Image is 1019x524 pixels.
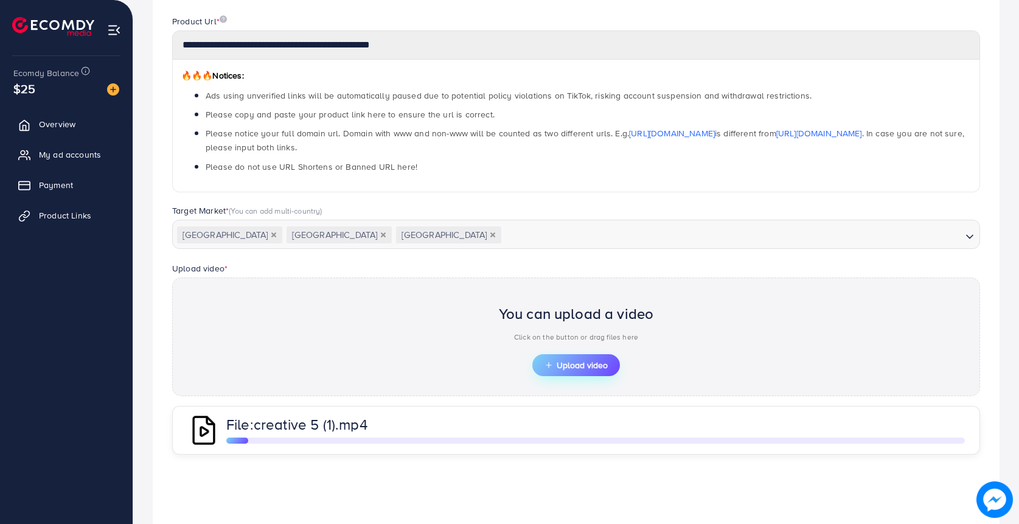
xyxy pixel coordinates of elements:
[172,262,228,274] label: Upload video
[12,77,38,100] span: $25
[976,481,1013,518] img: image
[499,330,654,344] p: Click on the button or drag files here
[490,232,496,238] button: Deselect Switzerland
[13,67,79,79] span: Ecomdy Balance
[206,127,964,153] span: Please notice your full domain url. Domain with www and non-www will be counted as two different ...
[287,226,392,243] span: [GEOGRAPHIC_DATA]
[9,112,123,136] a: Overview
[271,232,277,238] button: Deselect Austria
[532,354,620,376] button: Upload video
[181,69,212,82] span: 🔥🔥🔥
[172,204,322,217] label: Target Market
[380,232,386,238] button: Deselect Germany
[172,15,227,27] label: Product Url
[503,226,961,245] input: Search for option
[177,226,282,243] span: [GEOGRAPHIC_DATA]
[107,23,121,37] img: menu
[499,305,654,323] h2: You can upload a video
[39,209,91,222] span: Product Links
[107,83,119,96] img: image
[544,361,608,369] span: Upload video
[206,89,812,102] span: Ads using unverified links will be automatically paused due to potential policy violations on Tik...
[39,179,73,191] span: Payment
[396,226,501,243] span: [GEOGRAPHIC_DATA]
[181,69,244,82] span: Notices:
[39,118,75,130] span: Overview
[9,203,123,228] a: Product Links
[39,148,101,161] span: My ad accounts
[776,127,862,139] a: [URL][DOMAIN_NAME]
[206,161,417,173] span: Please do not use URL Shortens or Banned URL here!
[9,142,123,167] a: My ad accounts
[254,414,367,435] span: creative 5 (1).mp4
[206,108,495,121] span: Please copy and paste your product link here to ensure the url is correct.
[229,205,322,216] span: (You can add multi-country)
[9,173,123,197] a: Payment
[12,17,94,36] img: logo
[226,417,622,431] p: File:
[220,15,227,23] img: image
[172,220,980,249] div: Search for option
[187,414,220,447] img: QAAAABJRU5ErkJggg==
[629,127,715,139] a: [URL][DOMAIN_NAME]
